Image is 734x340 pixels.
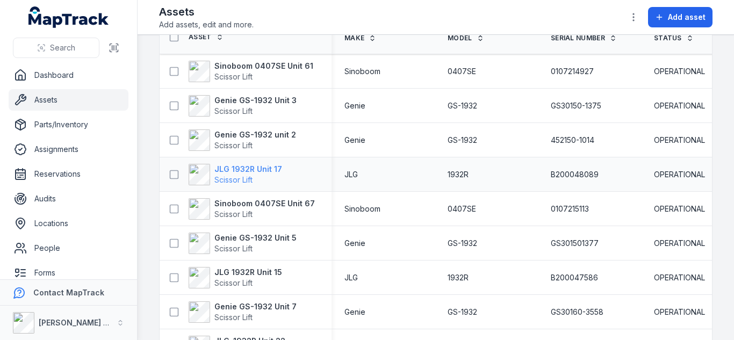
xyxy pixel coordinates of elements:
a: Genie GS-1932 unit 2Scissor Lift [189,129,296,151]
a: Dashboard [9,64,128,86]
span: 0407SE [448,66,476,77]
span: GS-1932 [448,238,477,249]
span: Scissor Lift [214,278,253,287]
a: Locations [9,213,128,234]
span: Add assets, edit and more. [159,19,254,30]
span: Add asset [668,12,706,23]
a: Forms [9,262,128,284]
a: Genie GS-1932 Unit 7Scissor Lift [189,301,297,323]
span: OPERATIONAL [654,66,705,77]
strong: Genie GS-1932 Unit 3 [214,95,297,106]
span: GS30150-1375 [551,100,601,111]
span: OPERATIONAL [654,169,705,180]
button: Search [13,38,99,58]
span: 1932R [448,169,469,180]
span: OPERATIONAL [654,307,705,317]
a: Genie GS-1932 Unit 3Scissor Lift [189,95,297,117]
a: Genie GS-1932 Unit 5Scissor Lift [189,233,297,254]
span: Sinoboom [344,204,380,214]
a: Reservations [9,163,128,185]
strong: Genie GS-1932 Unit 5 [214,233,297,243]
span: Scissor Lift [214,72,253,81]
button: Add asset [648,7,713,27]
a: Make [344,34,376,42]
strong: Sinoboom 0407SE Unit 61 [214,61,313,71]
span: Scissor Lift [214,313,253,322]
span: B200047586 [551,272,598,283]
span: JLG [344,169,358,180]
span: Search [50,42,75,53]
span: B200048089 [551,169,599,180]
span: Status [654,34,682,42]
strong: Genie GS-1932 Unit 7 [214,301,297,312]
a: Audits [9,188,128,209]
span: Genie [344,238,365,249]
span: OPERATIONAL [654,135,705,146]
a: Serial Number [551,34,617,42]
strong: Contact MapTrack [33,288,104,297]
span: GS301501377 [551,238,599,249]
a: Sinoboom 0407SE Unit 67Scissor Lift [189,198,315,220]
span: 1932R [448,272,469,283]
span: 0107215113 [551,204,589,214]
h2: Assets [159,4,254,19]
a: Assets [9,89,128,111]
span: Model [448,34,472,42]
strong: JLG 1932R Unit 15 [214,267,282,278]
a: People [9,237,128,259]
span: Genie [344,135,365,146]
span: GS30160-3558 [551,307,603,317]
span: 0107214927 [551,66,594,77]
span: GS-1932 [448,307,477,317]
span: GS-1932 [448,100,477,111]
a: MapTrack [28,6,109,28]
span: Make [344,34,364,42]
strong: [PERSON_NAME] Air [39,318,113,327]
span: 0407SE [448,204,476,214]
span: OPERATIONAL [654,272,705,283]
strong: Sinoboom 0407SE Unit 67 [214,198,315,209]
a: Asset [189,33,224,41]
span: OPERATIONAL [654,204,705,214]
span: Scissor Lift [214,175,253,184]
span: Scissor Lift [214,244,253,253]
span: OPERATIONAL [654,238,705,249]
a: Sinoboom 0407SE Unit 61Scissor Lift [189,61,313,82]
span: 452150-1014 [551,135,594,146]
a: Parts/Inventory [9,114,128,135]
span: Scissor Lift [214,141,253,150]
a: JLG 1932R Unit 15Scissor Lift [189,267,282,288]
span: Genie [344,307,365,317]
span: Scissor Lift [214,106,253,115]
a: JLG 1932R Unit 17Scissor Lift [189,164,282,185]
span: GS-1932 [448,135,477,146]
span: Sinoboom [344,66,380,77]
span: Serial Number [551,34,605,42]
span: OPERATIONAL [654,100,705,111]
a: Model [448,34,484,42]
span: Genie [344,100,365,111]
span: Scissor Lift [214,209,253,219]
a: Status [654,34,694,42]
strong: Genie GS-1932 unit 2 [214,129,296,140]
span: Asset [189,33,212,41]
strong: JLG 1932R Unit 17 [214,164,282,175]
a: Assignments [9,139,128,160]
span: JLG [344,272,358,283]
